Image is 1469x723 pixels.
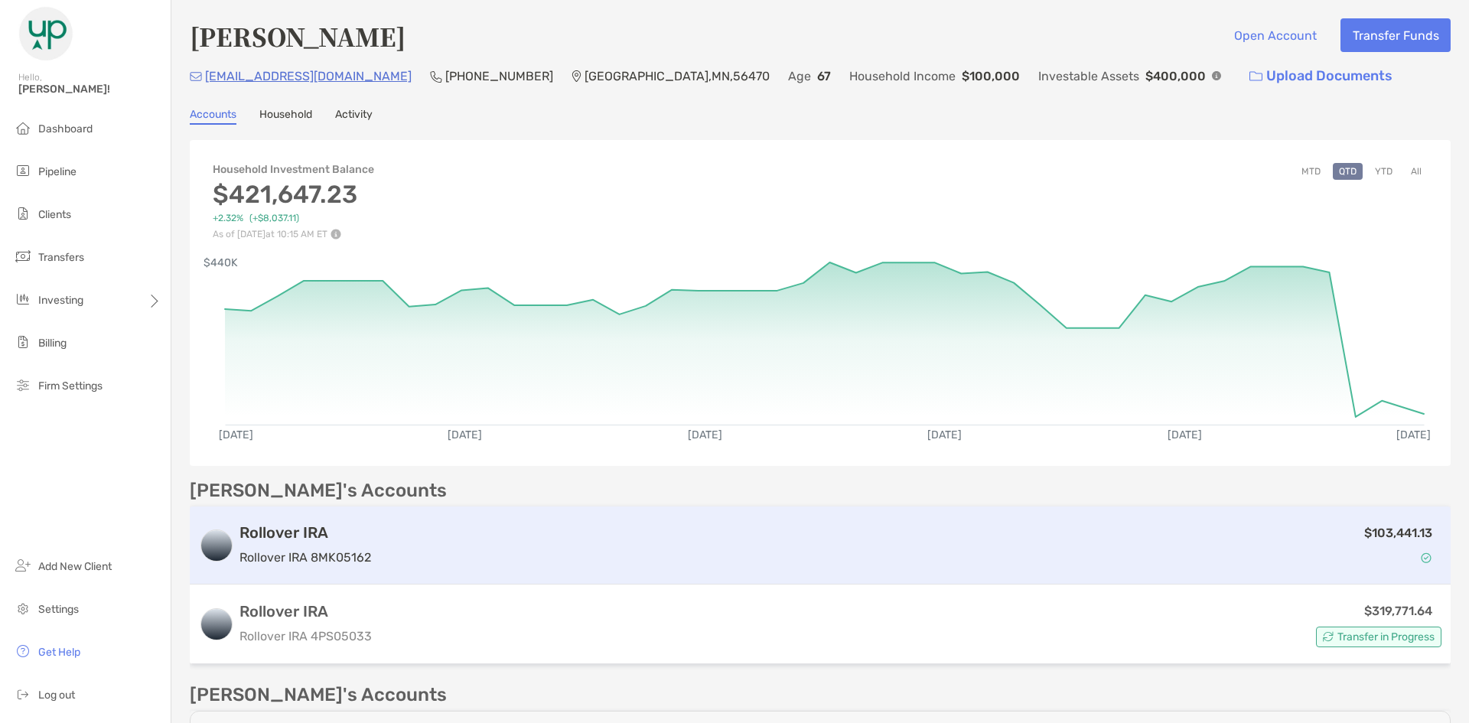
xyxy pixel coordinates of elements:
[249,213,299,224] span: ( +$8,037.11 )
[962,67,1020,86] p: $100,000
[14,119,32,137] img: dashboard icon
[38,689,75,702] span: Log out
[788,67,811,86] p: Age
[1405,163,1428,180] button: All
[213,229,374,239] p: As of [DATE] at 10:15 AM ET
[448,428,482,441] text: [DATE]
[1421,552,1432,563] img: Account Status icon
[817,67,831,86] p: 67
[1323,631,1334,642] img: Account Status icon
[38,603,79,616] span: Settings
[14,642,32,660] img: get-help icon
[38,251,84,264] span: Transfers
[1364,601,1432,620] p: $319,771.64
[1333,163,1363,180] button: QTD
[38,122,93,135] span: Dashboard
[14,685,32,703] img: logout icon
[335,108,373,125] a: Activity
[14,161,32,180] img: pipeline icon
[38,208,71,221] span: Clients
[1222,18,1328,52] button: Open Account
[1364,523,1432,542] p: $103,441.13
[14,290,32,308] img: investing icon
[239,627,372,646] p: Rollover IRA 4PS05033
[38,646,80,659] span: Get Help
[445,67,553,86] p: [PHONE_NUMBER]
[688,428,722,441] text: [DATE]
[190,18,406,54] h4: [PERSON_NAME]
[190,108,236,125] a: Accounts
[1396,428,1431,441] text: [DATE]
[14,204,32,223] img: clients icon
[204,256,238,269] text: $440K
[239,548,371,567] p: Rollover IRA 8MK05162
[1340,18,1451,52] button: Transfer Funds
[38,379,103,392] span: Firm Settings
[849,67,956,86] p: Household Income
[585,67,770,86] p: [GEOGRAPHIC_DATA] , MN , 56470
[1337,633,1435,641] span: Transfer in Progress
[213,213,243,224] span: +2.32%
[38,294,83,307] span: Investing
[219,428,253,441] text: [DATE]
[38,337,67,350] span: Billing
[239,523,371,542] h3: Rollover IRA
[1168,428,1202,441] text: [DATE]
[14,247,32,265] img: transfers icon
[38,560,112,573] span: Add New Client
[1145,67,1206,86] p: $400,000
[1249,71,1262,82] img: button icon
[1212,71,1221,80] img: Info Icon
[927,428,962,441] text: [DATE]
[38,165,77,178] span: Pipeline
[213,180,374,209] h3: $421,647.23
[213,163,374,176] h4: Household Investment Balance
[331,229,341,239] img: Performance Info
[201,609,232,640] img: logo account
[14,599,32,617] img: settings icon
[205,67,412,86] p: [EMAIL_ADDRESS][DOMAIN_NAME]
[201,530,232,561] img: logo account
[1295,163,1327,180] button: MTD
[190,481,447,500] p: [PERSON_NAME]'s Accounts
[18,6,73,61] img: Zoe Logo
[18,83,161,96] span: [PERSON_NAME]!
[14,556,32,575] img: add_new_client icon
[430,70,442,83] img: Phone Icon
[1369,163,1399,180] button: YTD
[239,602,372,620] h3: Rollover IRA
[14,376,32,394] img: firm-settings icon
[190,686,447,705] p: [PERSON_NAME]'s Accounts
[1038,67,1139,86] p: Investable Assets
[1239,60,1402,93] a: Upload Documents
[190,72,202,81] img: Email Icon
[572,70,581,83] img: Location Icon
[259,108,312,125] a: Household
[14,333,32,351] img: billing icon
